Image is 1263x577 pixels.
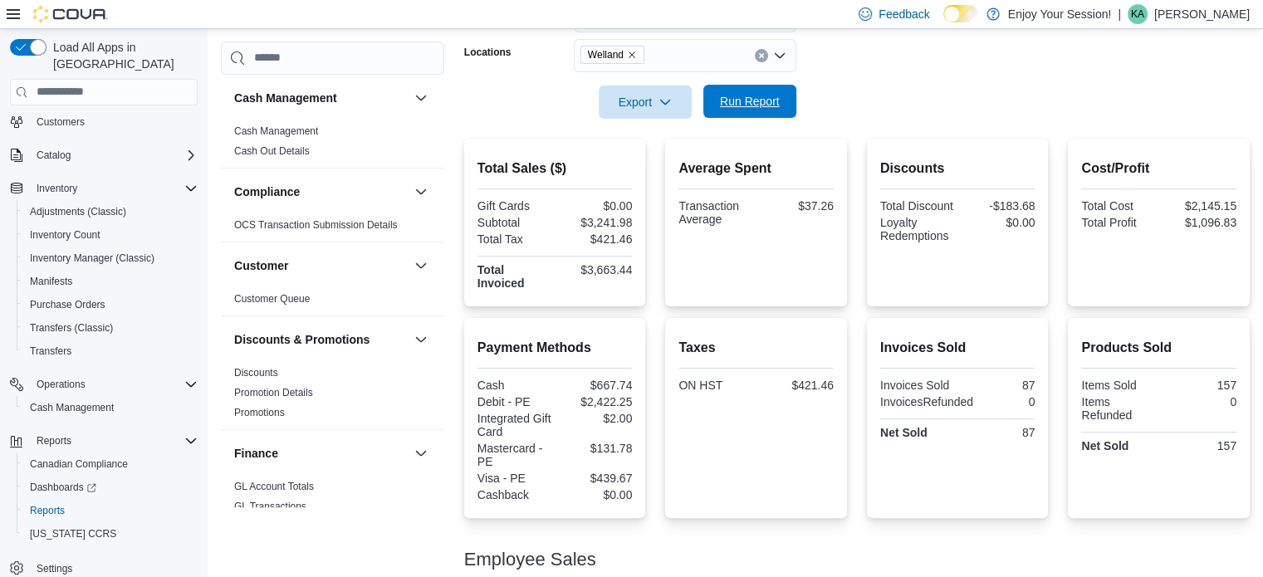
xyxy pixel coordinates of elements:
button: Reports [30,431,78,451]
span: Dashboards [30,481,96,494]
button: Customers [3,110,204,134]
a: Cash Management [23,398,120,418]
strong: Net Sold [1081,439,1128,452]
div: Integrated Gift Card [477,412,551,438]
button: Discounts & Promotions [234,331,408,348]
p: | [1118,4,1121,24]
span: Welland [580,46,644,64]
span: Transfers (Classic) [23,318,198,338]
h3: Employee Sales [464,550,596,570]
a: Cash Management [234,125,318,137]
button: Transfers (Classic) [17,316,204,340]
input: Dark Mode [943,5,978,22]
span: Inventory Manager (Classic) [23,248,198,268]
button: Inventory [3,177,204,200]
div: Invoices Sold [880,379,954,392]
a: Customers [30,112,91,132]
button: Operations [3,373,204,396]
div: Debit - PE [477,395,551,408]
span: Operations [30,374,198,394]
p: [PERSON_NAME] [1154,4,1250,24]
div: $1,096.83 [1163,216,1236,229]
span: Settings [37,562,72,575]
a: Dashboards [17,476,204,499]
span: Customers [30,111,198,132]
div: Kim Alakas [1128,4,1148,24]
div: $3,663.44 [558,263,632,276]
button: Reports [3,429,204,452]
span: Inventory Manager (Classic) [30,252,154,265]
span: Manifests [23,271,198,291]
button: Compliance [234,183,408,200]
span: KA [1131,4,1144,24]
button: Canadian Compliance [17,452,204,476]
div: $2,422.25 [558,395,632,408]
span: Dashboards [23,477,198,497]
span: Manifests [30,275,72,288]
div: $2,145.15 [1163,199,1236,213]
span: GL Account Totals [234,480,314,493]
span: Transfers [30,345,71,358]
button: Inventory Manager (Classic) [17,247,204,270]
div: Gift Cards [477,199,551,213]
span: Purchase Orders [23,295,198,315]
a: Reports [23,501,71,521]
div: Total Profit [1081,216,1155,229]
span: Adjustments (Classic) [23,202,198,222]
button: Run Report [703,85,796,118]
button: Cash Management [411,88,431,108]
div: Cash [477,379,551,392]
span: Inventory [37,182,77,195]
a: Inventory Manager (Classic) [23,248,161,268]
h2: Products Sold [1081,338,1236,358]
img: Cova [33,6,108,22]
h3: Compliance [234,183,300,200]
a: Customer Queue [234,293,310,305]
span: Transfers (Classic) [30,321,113,335]
a: [US_STATE] CCRS [23,524,123,544]
a: Canadian Compliance [23,454,135,474]
a: Promotions [234,407,285,418]
h3: Customer [234,257,288,274]
a: GL Account Totals [234,481,314,492]
div: Discounts & Promotions [221,363,444,429]
span: Inventory [30,178,198,198]
div: Compliance [221,215,444,242]
span: Catalog [37,149,71,162]
div: $131.78 [558,442,632,455]
h2: Taxes [678,338,834,358]
button: Transfers [17,340,204,363]
div: 0 [980,395,1035,408]
div: Items Refunded [1081,395,1155,422]
div: Visa - PE [477,472,551,485]
div: $0.00 [558,488,632,501]
span: Canadian Compliance [30,457,128,471]
div: $0.00 [558,199,632,213]
span: Adjustments (Classic) [30,205,126,218]
div: Cash Management [221,121,444,168]
a: Dashboards [23,477,103,497]
button: Cash Management [234,90,408,106]
span: Promotions [234,406,285,419]
div: $421.46 [558,232,632,246]
div: InvoicesRefunded [880,395,973,408]
span: Run Report [720,93,780,110]
button: Customer [234,257,408,274]
button: Finance [234,445,408,462]
span: Cash Management [234,125,318,138]
div: 87 [961,426,1035,439]
a: Cash Out Details [234,145,310,157]
div: 157 [1163,379,1236,392]
button: Reports [17,499,204,522]
div: Items Sold [1081,379,1155,392]
h2: Average Spent [678,159,834,178]
button: Inventory [30,178,84,198]
a: Manifests [23,271,79,291]
div: $0.00 [961,216,1035,229]
span: OCS Transaction Submission Details [234,218,398,232]
span: Customer Queue [234,292,310,306]
div: Transaction Average [678,199,752,226]
button: Open list of options [773,49,786,62]
a: Adjustments (Classic) [23,202,133,222]
span: Operations [37,378,86,391]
